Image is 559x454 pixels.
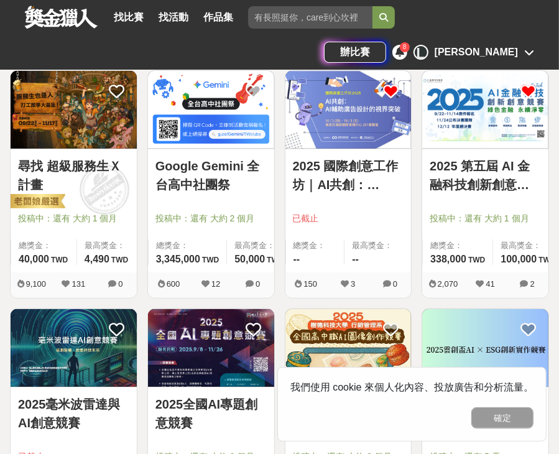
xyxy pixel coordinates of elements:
[155,212,267,225] span: 投稿中：還有 大約 2 個月
[468,256,485,264] span: TWD
[285,309,412,387] img: Cover Image
[18,157,129,194] a: 尋找 超級服務生Ｘ計畫
[501,254,537,264] span: 100,000
[430,239,485,252] span: 總獎金：
[293,157,404,194] a: 2025 國際創意工作坊｜AI共創：[PERSON_NAME]廣告設計的視界突破
[85,239,129,252] span: 最高獎金：
[393,279,397,289] span: 0
[430,212,541,225] span: 投稿中：還有 大約 1 個月
[19,239,69,252] span: 總獎金：
[422,309,548,387] img: Cover Image
[351,279,355,289] span: 3
[156,254,200,264] span: 3,345,000
[438,279,458,289] span: 2,070
[501,239,555,252] span: 最高獎金：
[413,45,428,60] div: L
[430,157,541,194] a: 2025 第五屆 AI 金融科技創新創意競賽
[19,254,49,264] span: 40,000
[148,309,274,387] img: Cover Image
[486,279,494,289] span: 41
[403,44,407,50] span: 8
[155,157,267,194] a: Google Gemini 全台高中社團祭
[352,254,359,264] span: --
[11,71,137,149] img: Cover Image
[156,239,219,252] span: 總獎金：
[85,254,109,264] span: 4,490
[72,279,86,289] span: 131
[352,239,404,252] span: 最高獎金：
[422,71,548,149] img: Cover Image
[293,254,300,264] span: --
[8,193,65,211] img: 老闆娘嚴選
[202,256,219,264] span: TWD
[530,279,535,289] span: 2
[234,239,284,252] span: 最高獎金：
[285,309,412,387] a: Cover Image
[234,254,265,264] span: 50,000
[256,279,260,289] span: 0
[422,309,548,387] a: Cover Image
[293,212,404,225] span: 已截止
[18,212,129,225] span: 投稿中：還有 大約 1 個月
[155,395,267,432] a: 2025全國AI專題創意競賽
[11,309,137,387] a: Cover Image
[290,382,534,392] span: 我們使用 cookie 來個人化內容、投放廣告和分析流量。
[26,279,47,289] span: 9,100
[18,395,129,432] a: 2025毫米波雷達與AI創意競賽
[148,71,274,149] img: Cover Image
[538,256,555,264] span: TWD
[109,9,149,26] a: 找比賽
[471,407,534,429] button: 確定
[198,9,238,26] a: 作品集
[248,6,372,29] input: 有長照挺你，care到心坎裡！青春出手，拍出照顧 影音徵件活動
[167,279,180,289] span: 600
[285,71,412,149] img: Cover Image
[111,256,128,264] span: TWD
[118,279,122,289] span: 0
[267,256,284,264] span: TWD
[51,256,68,264] span: TWD
[11,309,137,387] img: Cover Image
[435,45,518,60] div: [PERSON_NAME]
[211,279,220,289] span: 12
[148,309,274,387] a: Cover Image
[293,239,337,252] span: 總獎金：
[324,42,386,63] a: 辦比賽
[154,9,193,26] a: 找活動
[303,279,317,289] span: 150
[430,254,466,264] span: 338,000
